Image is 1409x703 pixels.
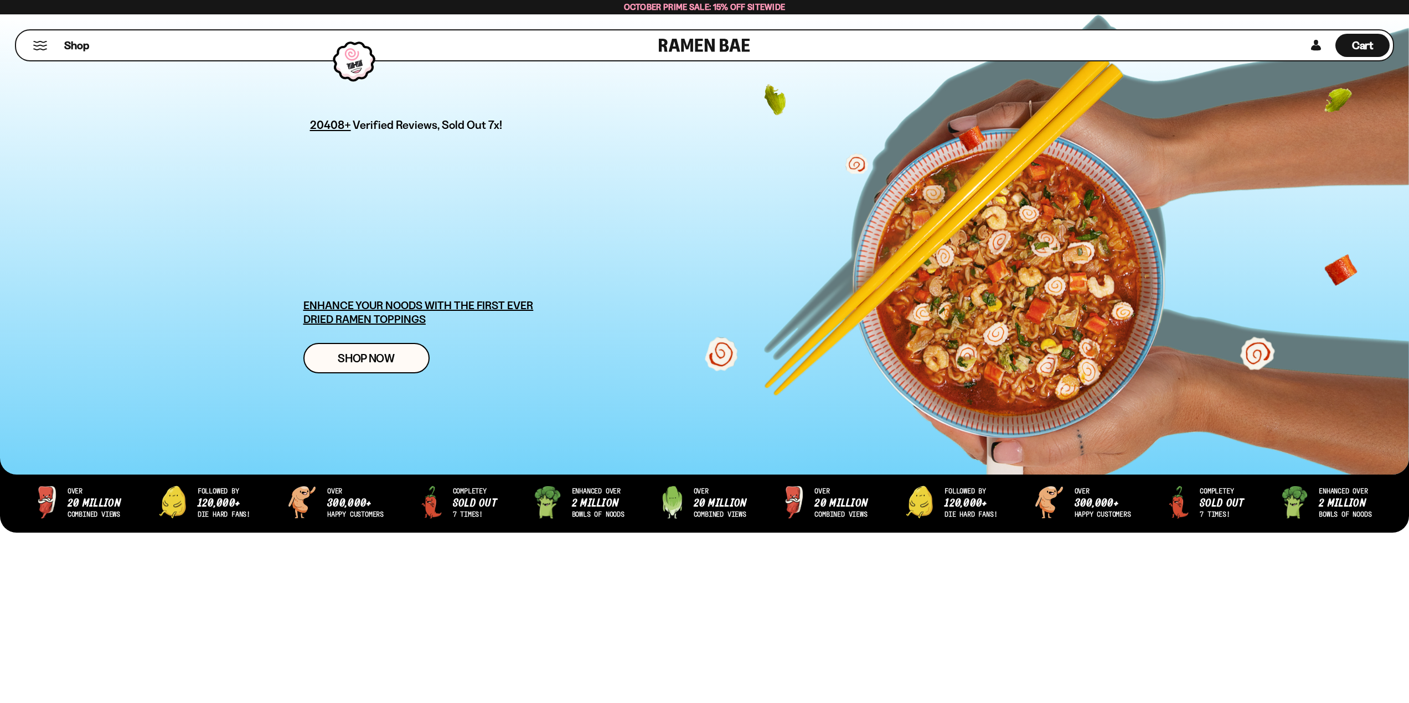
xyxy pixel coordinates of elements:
[64,34,89,57] a: Shop
[338,352,395,364] span: Shop Now
[303,343,430,373] a: Shop Now
[64,38,89,53] span: Shop
[1352,39,1374,52] span: Cart
[624,2,786,12] span: October Prime Sale: 15% off Sitewide
[1335,30,1390,60] div: Cart
[33,41,48,50] button: Mobile Menu Trigger
[310,116,351,133] span: 20408+
[353,118,503,132] span: Verified Reviews, Sold Out 7x!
